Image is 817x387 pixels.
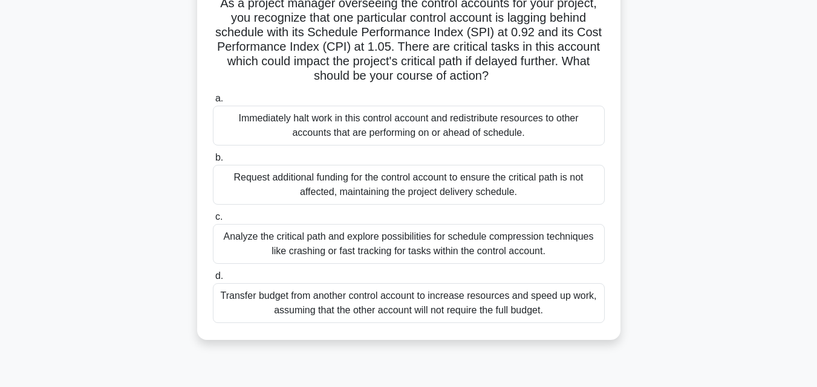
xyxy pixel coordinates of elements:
span: b. [215,152,223,162]
span: c. [215,211,223,222]
span: d. [215,270,223,281]
div: Transfer budget from another control account to increase resources and speed up work, assuming th... [213,283,605,323]
div: Analyze the critical path and explore possibilities for schedule compression techniques like cras... [213,224,605,264]
div: Immediately halt work in this control account and redistribute resources to other accounts that a... [213,106,605,146]
span: a. [215,93,223,103]
div: Request additional funding for the control account to ensure the critical path is not affected, m... [213,165,605,205]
